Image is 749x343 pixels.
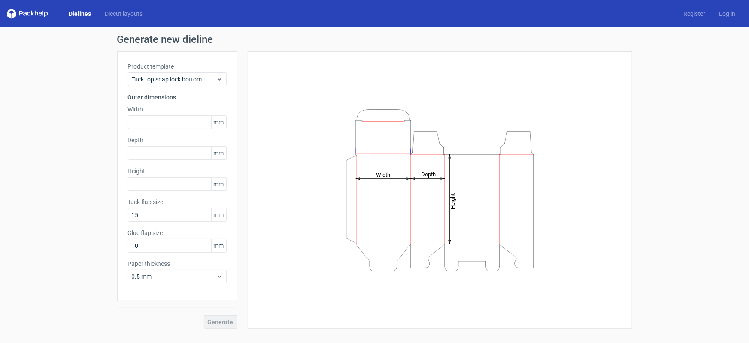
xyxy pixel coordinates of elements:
label: Height [128,167,227,175]
span: mm [211,147,226,159]
span: 0.5 mm [132,272,216,281]
h1: Generate new dieline [117,34,632,45]
tspan: Width [376,171,390,178]
span: mm [211,178,226,190]
label: Width [128,105,227,114]
a: Diecut layouts [98,9,149,18]
span: mm [211,239,226,252]
h3: Outer dimensions [128,93,227,102]
span: Tuck top snap lock bottom [132,75,216,84]
tspan: Depth [421,171,436,178]
label: Glue flap size [128,229,227,237]
a: Log in [712,9,742,18]
a: Dielines [62,9,98,18]
span: mm [211,208,226,221]
label: Depth [128,136,227,144]
label: Paper thickness [128,259,227,268]
span: mm [211,116,226,129]
a: Register [676,9,712,18]
tspan: Height [449,193,456,209]
label: Product template [128,62,227,71]
label: Tuck flap size [128,198,227,206]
